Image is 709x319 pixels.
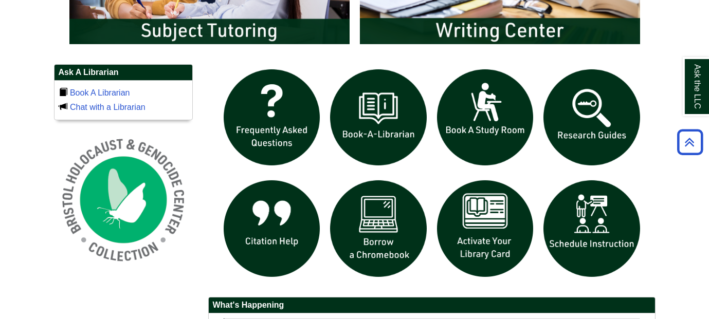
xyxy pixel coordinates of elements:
[219,64,645,287] div: slideshow
[54,130,193,269] img: Holocaust and Genocide Collection
[325,64,432,171] img: Book a Librarian icon links to book a librarian web page
[674,135,706,149] a: Back to Top
[432,175,539,282] img: activate Library Card icon links to form to activate student ID into library card
[219,64,325,171] img: frequently asked questions
[70,103,146,111] a: Chat with a Librarian
[538,64,645,171] img: Research Guides icon links to research guides web page
[219,175,325,282] img: citation help icon links to citation help guide page
[325,175,432,282] img: Borrow a chromebook icon links to the borrow a chromebook web page
[54,65,192,81] h2: Ask A Librarian
[209,297,655,313] h2: What's Happening
[432,64,539,171] img: book a study room icon links to book a study room web page
[70,88,130,97] a: Book A Librarian
[538,175,645,282] img: For faculty. Schedule Library Instruction icon links to form.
